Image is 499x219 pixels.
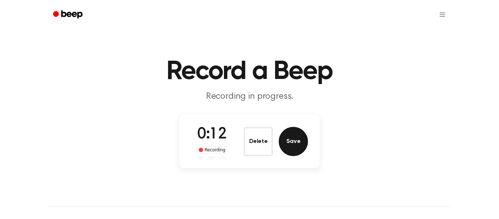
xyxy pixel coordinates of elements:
button: Delete Audio Record [244,127,273,156]
button: Save Audio Record [279,127,308,156]
p: Recording in progress. [109,91,390,103]
h1: Record a Beep [62,58,437,85]
button: Open menu [434,6,451,23]
a: Beep [48,8,89,22]
span: 0:12 [197,127,226,142]
div: Recording [197,146,227,154]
